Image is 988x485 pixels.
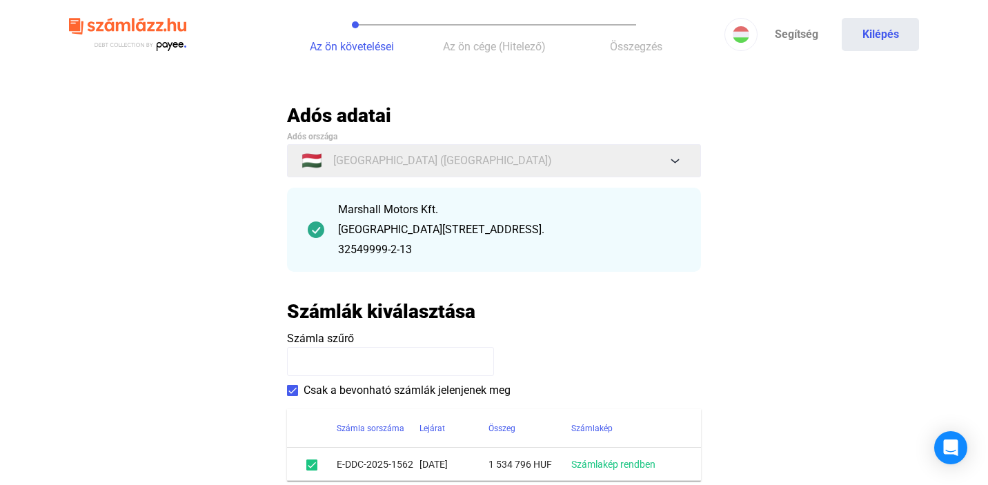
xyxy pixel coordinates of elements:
div: Open Intercom Messenger [934,431,967,464]
div: Számla sorszáma [337,420,419,437]
td: E-DDC-2025-1562 [337,448,419,481]
div: 32549999-2-13 [338,241,680,258]
button: HU [724,18,758,51]
td: 1 534 796 HUF [488,448,571,481]
div: Számla sorszáma [337,420,404,437]
div: Összeg [488,420,571,437]
span: Számla szűrő [287,332,354,345]
button: 🇭🇺[GEOGRAPHIC_DATA] ([GEOGRAPHIC_DATA]) [287,144,701,177]
span: Összegzés [610,40,662,53]
div: Lejárat [419,420,488,437]
img: szamlazzhu-logo [69,12,186,57]
img: HU [733,26,749,43]
span: Az ön követelései [310,40,394,53]
span: Adós országa [287,132,337,141]
div: Összeg [488,420,515,437]
div: Számlakép [571,420,613,437]
img: checkmark-darker-green-circle [308,221,324,238]
div: Marshall Motors Kft. [338,201,680,218]
span: [GEOGRAPHIC_DATA] ([GEOGRAPHIC_DATA]) [333,152,552,169]
h2: Számlák kiválasztása [287,299,475,324]
span: Az ön cége (Hitelező) [443,40,546,53]
span: 🇭🇺 [302,152,322,169]
div: [GEOGRAPHIC_DATA][STREET_ADDRESS]. [338,221,680,238]
span: Csak a bevonható számlák jelenjenek meg [304,382,511,399]
a: Segítség [758,18,835,51]
button: Kilépés [842,18,919,51]
h2: Adós adatai [287,103,701,128]
a: Számlakép rendben [571,459,655,470]
td: [DATE] [419,448,488,481]
div: Lejárat [419,420,445,437]
div: Számlakép [571,420,684,437]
